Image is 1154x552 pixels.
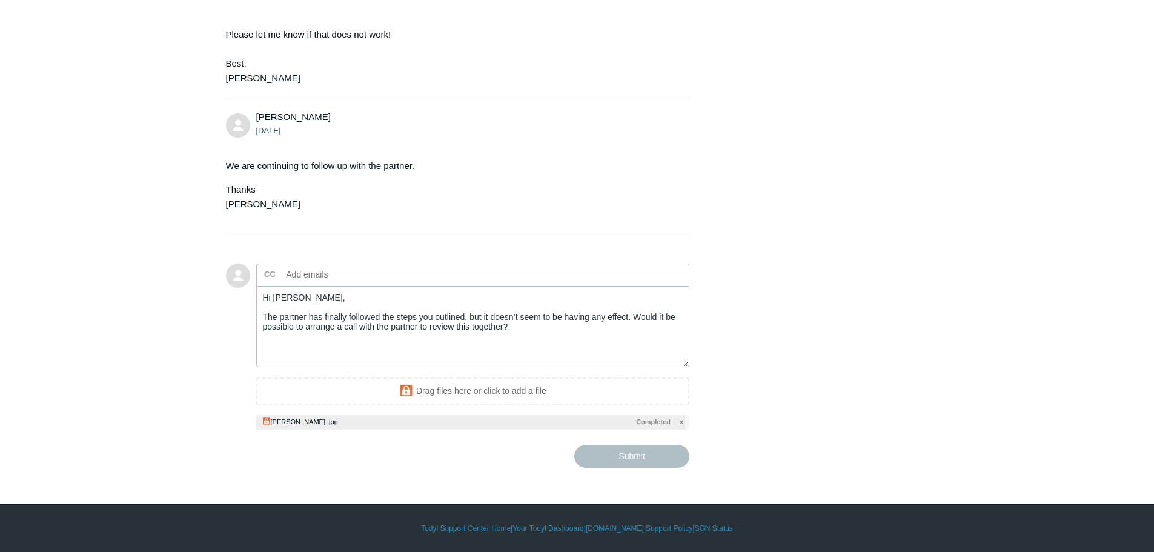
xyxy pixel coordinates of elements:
a: [DOMAIN_NAME] [586,523,644,534]
a: Todyl Support Center Home [421,523,511,534]
input: Submit [574,445,689,468]
div: | | | | [226,523,929,534]
p: Thanks [PERSON_NAME] [226,182,678,211]
input: Add emails [282,265,412,284]
span: Completed [636,417,671,427]
time: 09/12/2025, 09:14 [256,126,281,135]
a: Your Todyl Dashboard [512,523,583,534]
span: Scott Quinonez [256,111,331,122]
p: We are continuing to follow up with the partner. [226,159,678,173]
textarea: Add your reply [256,286,690,368]
label: CC [264,265,276,284]
span: x [680,417,683,427]
a: SGN Status [695,523,733,534]
a: Support Policy [646,523,692,534]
